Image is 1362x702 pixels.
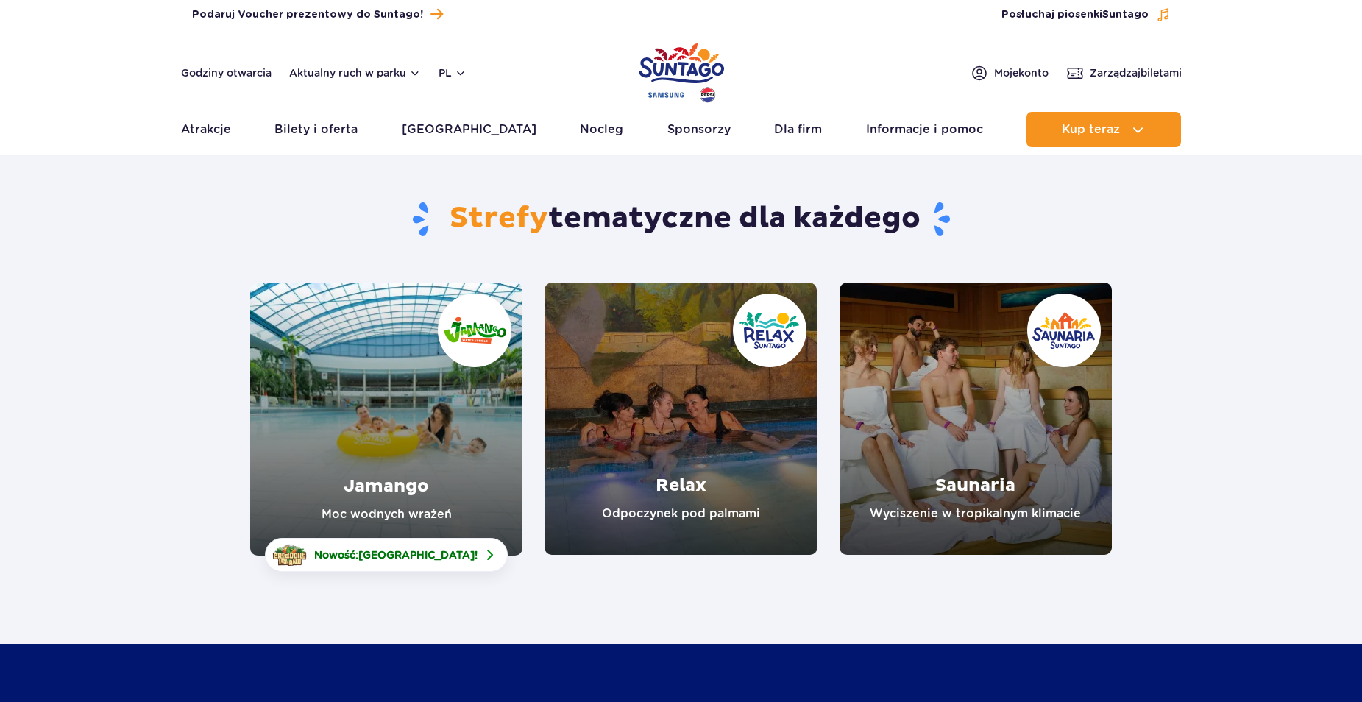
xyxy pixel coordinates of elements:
span: Kup teraz [1062,123,1120,136]
a: Mojekonto [971,64,1049,82]
span: Suntago [1102,10,1149,20]
a: Park of Poland [639,37,724,104]
button: pl [439,65,467,80]
a: Dla firm [774,112,822,147]
span: Podaruj Voucher prezentowy do Suntago! [192,7,423,22]
h1: tematyczne dla każdego [250,200,1112,238]
a: Bilety i oferta [274,112,358,147]
a: Zarządzajbiletami [1066,64,1182,82]
a: Sponsorzy [667,112,731,147]
button: Posłuchaj piosenkiSuntago [1001,7,1171,22]
a: Jamango [250,283,522,556]
button: Aktualny ruch w parku [289,67,421,79]
a: Informacje i pomoc [866,112,983,147]
a: Atrakcje [181,112,231,147]
span: [GEOGRAPHIC_DATA] [358,549,475,561]
span: Posłuchaj piosenki [1001,7,1149,22]
span: Zarządzaj biletami [1090,65,1182,80]
span: Moje konto [994,65,1049,80]
a: [GEOGRAPHIC_DATA] [402,112,536,147]
span: Nowość: ! [314,547,478,562]
a: Relax [545,283,817,555]
span: Strefy [450,200,548,237]
a: Podaruj Voucher prezentowy do Suntago! [192,4,443,24]
a: Godziny otwarcia [181,65,272,80]
a: Saunaria [840,283,1112,555]
a: Nowość:[GEOGRAPHIC_DATA]! [265,538,508,572]
a: Nocleg [580,112,623,147]
button: Kup teraz [1026,112,1181,147]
